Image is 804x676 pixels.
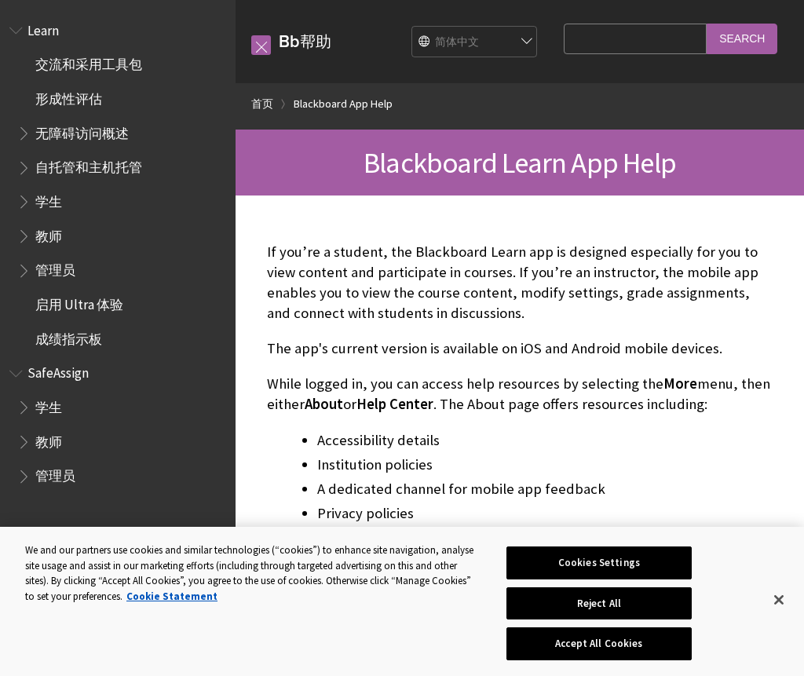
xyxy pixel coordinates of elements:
[506,627,692,660] button: Accept All Cookies
[506,546,692,579] button: Cookies Settings
[317,478,773,500] li: A dedicated channel for mobile app feedback
[267,242,773,324] p: If you’re a student, the Blackboard Learn app is designed especially for you to view content and ...
[35,258,75,279] span: 管理员
[251,94,273,114] a: 首页
[707,24,777,54] input: Search
[356,395,433,413] span: Help Center
[9,17,226,353] nav: Book outline for Blackboard Learn Help
[267,338,773,359] p: The app's current version is available on iOS and Android mobile devices.
[294,94,393,114] a: Blackboard App Help
[317,454,773,476] li: Institution policies
[412,27,538,58] select: Site Language Selector
[35,429,62,450] span: 教师
[35,155,142,176] span: 自托管和主机托管
[35,120,129,141] span: 无障碍访问概述
[35,52,142,73] span: 交流和采用工具包
[305,395,343,413] span: About
[35,86,102,107] span: 形成性评估
[27,360,89,382] span: SafeAssign
[9,360,226,490] nav: Book outline for Blackboard SafeAssign
[663,375,697,393] span: More
[35,188,62,210] span: 学生
[279,31,300,52] strong: Bb
[762,583,796,617] button: Close
[35,291,123,312] span: 启用 Ultra 体验
[267,374,773,415] p: While logged in, you can access help resources by selecting the menu, then either or . The About ...
[317,429,773,451] li: Accessibility details
[364,144,676,181] span: Blackboard Learn App Help
[279,31,331,51] a: Bb帮助
[35,463,75,484] span: 管理员
[35,223,62,244] span: 教师
[35,326,102,347] span: 成绩指示板
[25,543,482,604] div: We and our partners use cookies and similar technologies (“cookies”) to enhance site navigation, ...
[126,590,217,603] a: More information about your privacy, opens in a new tab
[317,502,773,524] li: Privacy policies
[27,17,59,38] span: Learn
[506,587,692,620] button: Reject All
[35,394,62,415] span: 学生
